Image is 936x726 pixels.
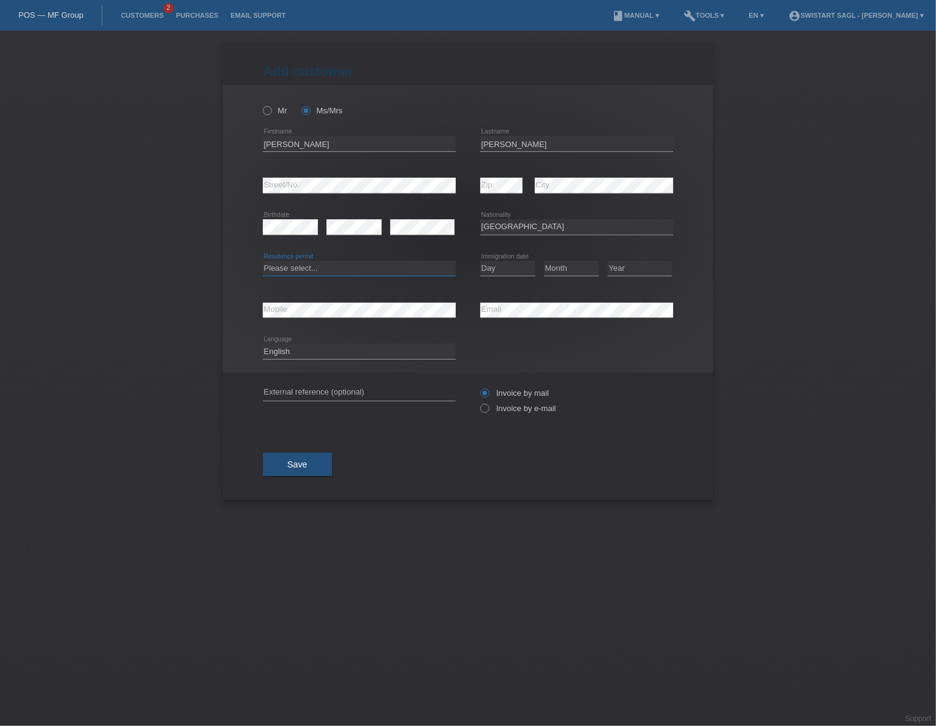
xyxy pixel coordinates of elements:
[263,106,287,115] label: Mr
[782,12,930,19] a: account_circleSwistart Sagl - [PERSON_NAME] ▾
[684,10,696,22] i: build
[115,12,170,19] a: Customers
[480,388,488,404] input: Invoice by mail
[170,12,224,19] a: Purchases
[263,106,271,114] input: Mr
[905,714,931,723] a: Support
[18,10,83,20] a: POS — MF Group
[480,388,549,398] label: Invoice by mail
[612,10,624,22] i: book
[606,12,665,19] a: bookManual ▾
[301,106,309,114] input: Ms/Mrs
[263,453,332,476] button: Save
[480,404,488,419] input: Invoice by e-mail
[164,3,173,13] span: 2
[224,12,292,19] a: Email Support
[301,106,342,115] label: Ms/Mrs
[287,459,308,469] span: Save
[788,10,801,22] i: account_circle
[263,64,673,79] h1: Add customer
[743,12,770,19] a: EN ▾
[677,12,731,19] a: buildTools ▾
[480,404,556,413] label: Invoice by e-mail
